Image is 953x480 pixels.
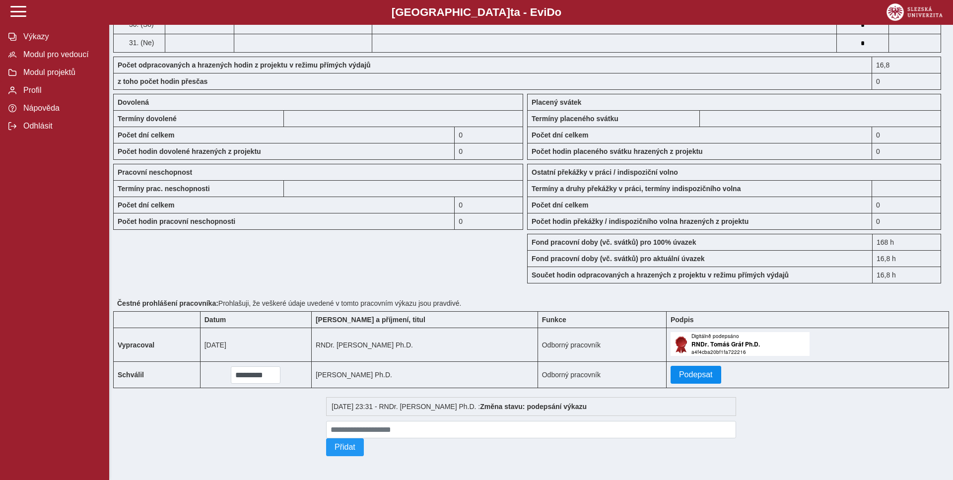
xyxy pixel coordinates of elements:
b: Podpis [671,316,694,324]
div: 16,8 h [872,250,941,267]
b: Schválil [118,371,144,379]
b: Fond pracovní doby (vč. svátků) pro 100% úvazek [532,238,696,246]
div: 16,8 [872,57,941,73]
div: 0 [872,127,941,143]
b: [PERSON_NAME] a příjmení, titul [316,316,425,324]
b: Počet hodin dovolené hrazených z projektu [118,147,261,155]
div: Prohlašuji, že veškeré údaje uvedené v tomto pracovním výkazu jsou pravdivé. [113,295,949,311]
div: 16,8 h [872,267,941,283]
button: Přidat [326,438,364,456]
span: Modul pro vedoucí [20,50,101,59]
span: [DATE] [204,341,226,349]
span: Přidat [335,443,355,452]
div: 0 [455,143,523,160]
b: Termíny a druhy překážky v práci, termíny indispozičního volna [532,185,741,193]
div: 0 [455,127,523,143]
span: Profil [20,86,101,95]
b: Počet dní celkem [532,131,588,139]
div: 0 [455,213,523,230]
span: Podepsat [679,370,713,379]
b: Počet hodin pracovní neschopnosti [118,217,235,225]
b: Počet odpracovaných a hrazených hodin z projektu v režimu přímých výdajů [118,61,371,69]
img: logo_web_su.png [886,3,943,21]
img: Digitálně podepsáno uživatelem [671,332,810,356]
b: Vypracoval [118,341,154,349]
span: t [510,6,514,18]
b: Pracovní neschopnost [118,168,192,176]
span: Modul projektů [20,68,101,77]
div: 0 [872,213,941,230]
td: [PERSON_NAME] Ph.D. [311,362,538,388]
td: RNDr. [PERSON_NAME] Ph.D. [311,328,538,362]
span: Odhlásit [20,122,101,131]
b: Termíny prac. neschopnosti [118,185,210,193]
b: Změna stavu: podepsání výkazu [480,403,587,411]
div: 0 [872,143,941,160]
b: Počet dní celkem [118,131,174,139]
div: 0 [872,197,941,213]
div: 168 h [872,234,941,250]
b: [GEOGRAPHIC_DATA] a - Evi [30,6,923,19]
b: Čestné prohlášení pracovníka: [117,299,218,307]
div: 0 [455,197,523,213]
div: [DATE] 23:31 - RNDr. [PERSON_NAME] Ph.D. : [326,397,736,416]
b: Datum [204,316,226,324]
b: Počet dní celkem [118,201,174,209]
b: Fond pracovní doby (vč. svátků) pro aktuální úvazek [532,255,705,263]
b: Počet hodin překážky / indispozičního volna hrazených z projektu [532,217,749,225]
div: 0 [872,73,941,90]
b: Počet dní celkem [532,201,588,209]
td: Odborný pracovník [538,328,666,362]
b: Počet hodin placeného svátku hrazených z projektu [532,147,703,155]
span: Nápověda [20,104,101,113]
b: Součet hodin odpracovaných a hrazených z projektu v režimu přímých výdajů [532,271,789,279]
span: Výkazy [20,32,101,41]
button: Podepsat [671,366,721,384]
b: Funkce [542,316,566,324]
b: Termíny placeného svátku [532,115,618,123]
span: 31. (Ne) [127,39,154,47]
span: o [555,6,562,18]
b: Placený svátek [532,98,581,106]
b: Ostatní překážky v práci / indispoziční volno [532,168,678,176]
span: D [546,6,554,18]
td: Odborný pracovník [538,362,666,388]
b: z toho počet hodin přesčas [118,77,207,85]
b: Termíny dovolené [118,115,177,123]
b: Dovolená [118,98,149,106]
